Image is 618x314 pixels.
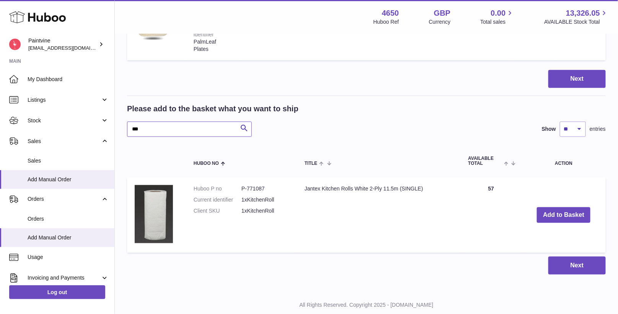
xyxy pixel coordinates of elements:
span: Sales [28,157,109,164]
span: 0.00 [491,8,506,18]
span: My Dashboard [28,76,109,83]
dd: 1xKitchenRoll [241,196,289,203]
td: 57 [460,177,522,253]
a: Log out [9,285,105,299]
span: entries [590,125,606,133]
button: Next [548,70,606,88]
span: Total sales [480,18,514,26]
span: Add Manual Order [28,176,109,183]
strong: GBP [434,8,450,18]
a: 0.00 Total sales [480,8,514,26]
div: Currency [429,18,451,26]
span: Huboo no [194,161,219,166]
span: Stock [28,117,101,124]
span: Add Manual Order [28,234,109,241]
th: Action [522,148,606,174]
span: [EMAIL_ADDRESS][DOMAIN_NAME] [28,45,113,51]
span: Orders [28,195,101,203]
dd: 1xKitchenRoll [241,207,289,215]
dt: Current identifier [194,196,241,203]
td: Jantex Kitchen Rolls White 2-Ply 11.5m (SINGLE) [297,177,460,253]
span: Listings [28,96,101,104]
div: Huboo Ref [373,18,399,26]
h2: Please add to the basket what you want to ship [127,104,298,114]
dd: P-771087 [241,185,289,192]
dt: Huboo P no [194,185,241,192]
a: 13,326.05 AVAILABLE Stock Total [544,8,609,26]
button: Add to Basket [537,207,590,223]
span: Orders [28,215,109,223]
p: All Rights Reserved. Copyright 2025 - [DOMAIN_NAME] [121,301,612,309]
span: AVAILABLE Total [468,156,502,166]
div: PalmLeaf Plates [194,38,232,53]
span: 13,326.05 [566,8,600,18]
button: Next [548,257,606,275]
label: Show [542,125,556,133]
span: Sales [28,138,101,145]
span: Title [305,161,317,166]
dt: Client SKU [194,207,241,215]
div: Paintvine [28,37,97,52]
img: Jantex Kitchen Rolls White 2-Ply 11.5m (SINGLE) [135,185,173,243]
strong: 4650 [382,8,399,18]
span: Usage [28,254,109,261]
span: Invoicing and Payments [28,274,101,281]
span: AVAILABLE Stock Total [544,18,609,26]
img: euan@paintvine.co.uk [9,39,21,50]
